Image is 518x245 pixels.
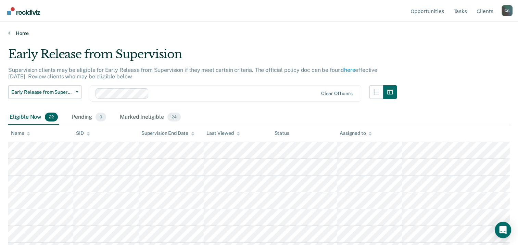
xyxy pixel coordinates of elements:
[141,130,194,136] div: Supervision End Date
[502,5,513,16] button: Profile dropdown button
[8,67,377,80] p: Supervision clients may be eligible for Early Release from Supervision if they meet certain crite...
[495,222,511,238] div: Open Intercom Messenger
[11,89,73,95] span: Early Release from Supervision
[344,67,355,73] a: here
[70,110,108,125] div: Pending0
[8,30,510,36] a: Home
[206,130,240,136] div: Last Viewed
[167,113,181,121] span: 24
[340,130,372,136] div: Assigned to
[8,85,81,99] button: Early Release from Supervision
[8,47,397,67] div: Early Release from Supervision
[11,130,30,136] div: Name
[321,91,353,96] div: Clear officers
[96,113,106,121] span: 0
[8,110,59,125] div: Eligible Now22
[118,110,182,125] div: Marked Ineligible24
[45,113,58,121] span: 22
[502,5,513,16] div: C G
[76,130,90,136] div: SID
[275,130,289,136] div: Status
[7,7,40,15] img: Recidiviz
